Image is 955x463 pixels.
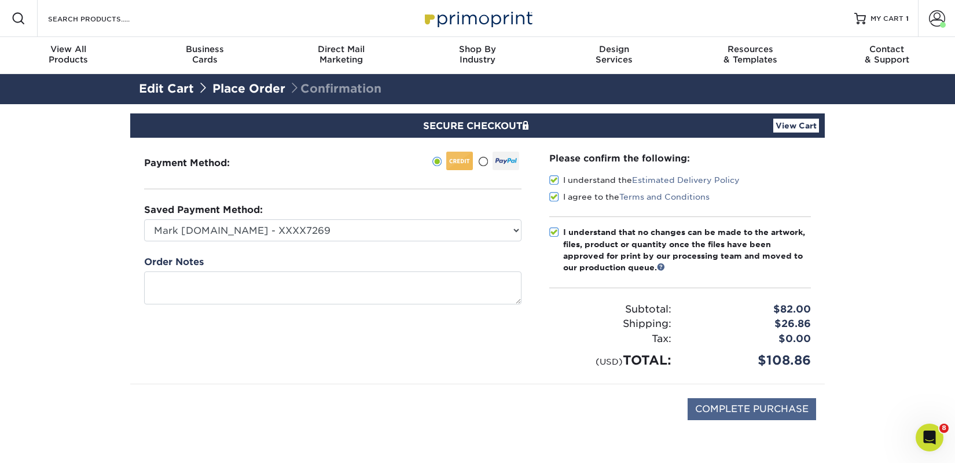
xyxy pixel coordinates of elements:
input: SEARCH PRODUCTS..... [47,12,160,25]
span: 8 [939,424,949,433]
div: & Support [818,44,955,65]
span: Confirmation [289,82,381,95]
span: Shop By [409,44,546,54]
span: 1 [906,14,909,23]
label: I agree to the [549,191,710,203]
div: Please confirm the following: [549,152,811,165]
div: TOTAL: [541,351,680,370]
a: View Cart [773,119,819,133]
a: Edit Cart [139,82,194,95]
span: SECURE CHECKOUT [423,120,532,131]
div: $82.00 [680,302,820,317]
input: COMPLETE PURCHASE [688,398,816,420]
div: $0.00 [680,332,820,347]
div: $108.86 [680,351,820,370]
div: Cards [137,44,273,65]
div: Subtotal: [541,302,680,317]
span: Design [546,44,682,54]
span: MY CART [870,14,903,24]
img: Primoprint [420,6,535,31]
img: DigiCert Secured Site Seal [139,398,197,432]
iframe: Intercom live chat [916,424,943,451]
a: Terms and Conditions [619,192,710,201]
div: $26.86 [680,317,820,332]
a: BusinessCards [137,37,273,74]
div: Marketing [273,44,409,65]
label: Saved Payment Method: [144,203,263,217]
span: Contact [818,44,955,54]
label: I understand the [549,174,740,186]
a: Shop ByIndustry [409,37,546,74]
span: Resources [682,44,819,54]
a: Resources& Templates [682,37,819,74]
h3: Payment Method: [144,157,258,168]
a: Contact& Support [818,37,955,74]
div: Services [546,44,682,65]
div: Tax: [541,332,680,347]
div: I understand that no changes can be made to the artwork, files, product or quantity once the file... [563,226,811,274]
span: Business [137,44,273,54]
a: Estimated Delivery Policy [632,175,740,185]
div: & Templates [682,44,819,65]
a: DesignServices [546,37,682,74]
small: (USD) [596,357,623,366]
a: Place Order [212,82,285,95]
div: Industry [409,44,546,65]
a: Direct MailMarketing [273,37,409,74]
label: Order Notes [144,255,204,269]
span: Direct Mail [273,44,409,54]
div: Shipping: [541,317,680,332]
